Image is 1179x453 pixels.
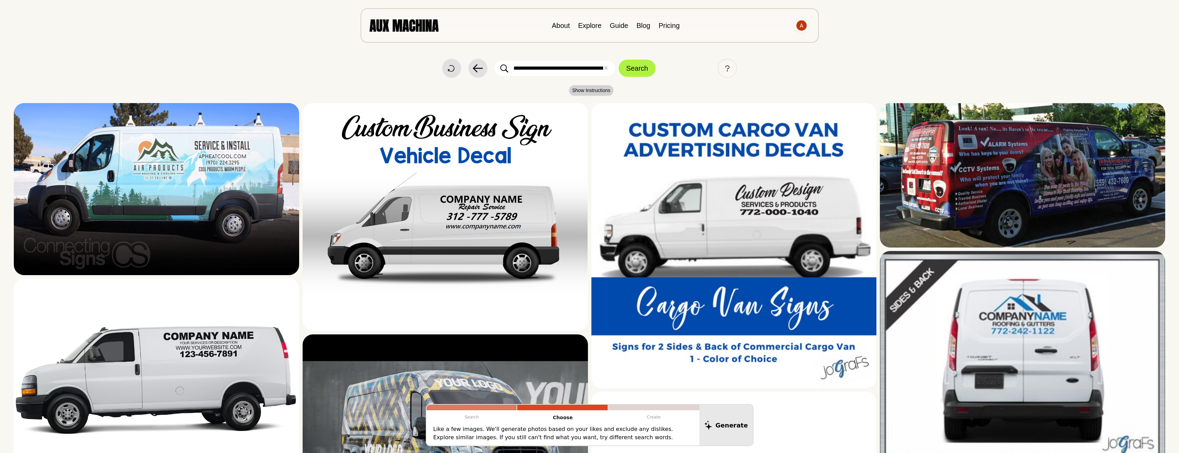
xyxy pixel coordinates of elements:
[718,59,737,78] button: Help
[426,410,518,424] p: Search
[433,425,692,442] p: Like a few images. We'll generate photos based on your likes and exclude any dislikes. Explore si...
[303,103,588,331] img: Search result
[468,59,488,78] button: Back
[608,410,699,424] p: Create
[591,103,877,388] img: Search result
[603,64,608,72] button: ✕
[569,85,614,96] button: Show Instructions
[14,103,299,275] img: Search result
[796,20,807,31] img: Avatar
[370,19,439,31] img: AUX MACHINA
[699,405,753,445] button: Generate
[517,410,608,425] p: Choose
[637,22,650,29] a: Blog
[610,22,628,29] a: Guide
[619,60,656,77] button: Search
[880,103,1165,248] img: Search result
[659,22,680,29] a: Pricing
[552,22,570,29] a: About
[578,22,601,29] a: Explore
